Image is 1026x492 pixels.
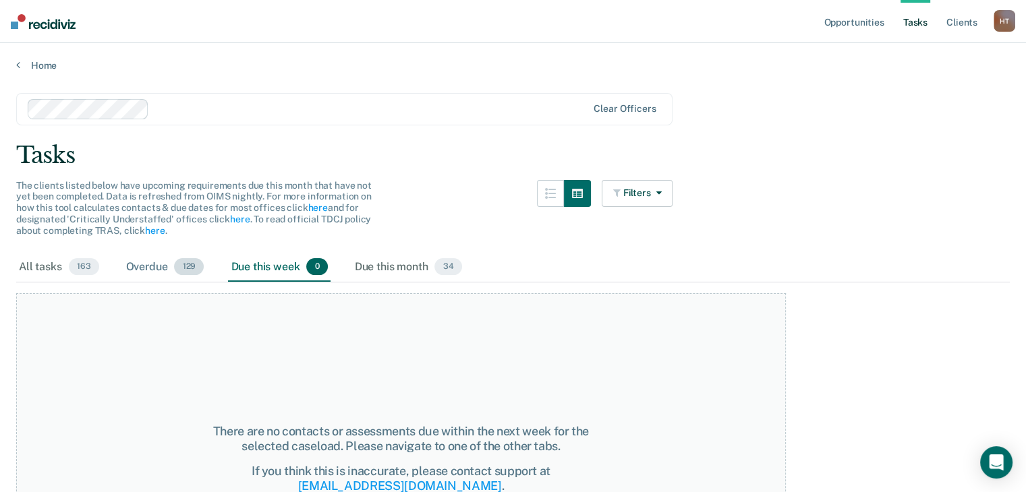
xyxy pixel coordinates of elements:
[308,202,327,213] a: here
[434,258,461,276] span: 34
[145,225,165,236] a: here
[16,142,1010,169] div: Tasks
[123,253,207,282] div: Overdue129
[16,180,372,236] span: The clients listed below have upcoming requirements due this month that have not yet been complet...
[16,59,1010,71] a: Home
[228,253,330,282] div: Due this week0
[352,253,465,282] div: Due this month34
[69,258,99,276] span: 163
[980,446,1013,479] div: Open Intercom Messenger
[209,424,593,453] div: There are no contacts or assessments due within the next week for the selected caseload. Please n...
[594,103,656,115] div: Clear officers
[602,180,673,207] button: Filters
[11,14,76,29] img: Recidiviz
[994,10,1015,32] button: HT
[16,253,102,282] div: All tasks163
[230,214,250,224] a: here
[174,258,204,276] span: 129
[306,258,327,276] span: 0
[994,10,1015,32] div: H T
